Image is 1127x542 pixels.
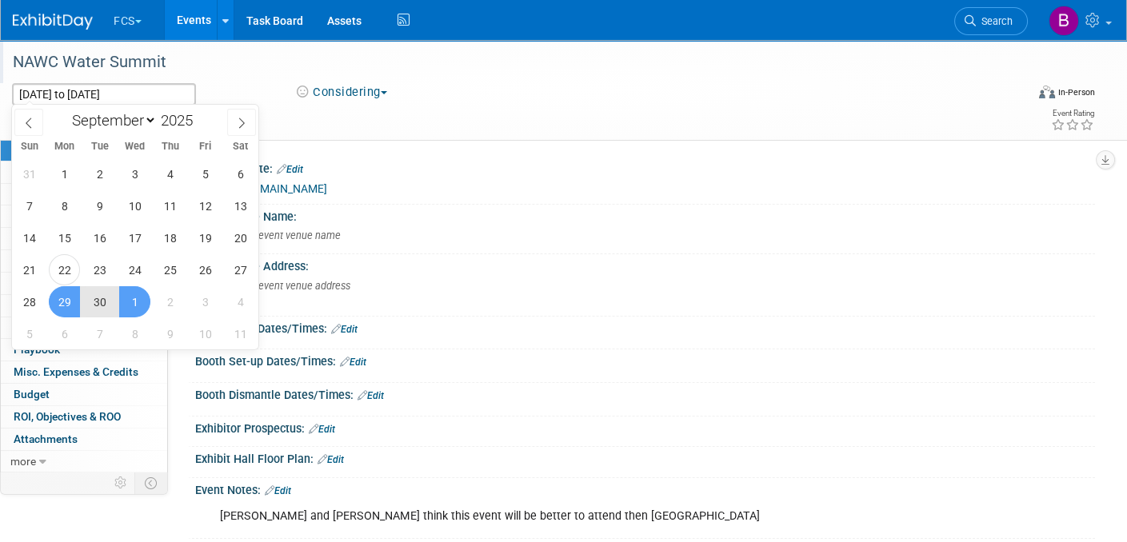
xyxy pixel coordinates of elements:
span: September 13, 2025 [225,190,256,221]
button: Considering [289,84,394,101]
span: September 23, 2025 [84,254,115,285]
a: Tasks [1,317,167,339]
td: Personalize Event Tab Strip [107,472,135,493]
span: Thu [153,141,188,152]
div: Event Rating [1051,110,1094,118]
span: September 30, 2025 [84,286,115,317]
div: Event Venue Name: [195,205,1095,225]
input: Event Start Date - End Date [12,83,196,106]
span: more [10,455,36,468]
a: Sponsorships [1,295,167,317]
a: Edit [309,424,335,435]
span: Misc. Expenses & Credits [14,365,138,378]
span: September 8, 2025 [49,190,80,221]
a: Attachments [1,428,167,450]
span: September 14, 2025 [14,222,45,253]
span: Fri [188,141,223,152]
span: September 15, 2025 [49,222,80,253]
span: September 17, 2025 [119,222,150,253]
span: September 10, 2025 [119,190,150,221]
span: September 2, 2025 [84,158,115,189]
span: October 7, 2025 [84,318,115,349]
div: In-Person [1057,86,1095,98]
img: Barb DeWyer [1049,6,1079,36]
a: Edit [265,485,291,496]
span: September 24, 2025 [119,254,150,285]
a: Booth [1,161,167,183]
a: Edit [358,390,384,401]
div: Event Website: [195,157,1095,177]
div: Event Notes: [195,478,1095,499]
a: Shipments [1,273,167,294]
a: ROI, Objectives & ROO [1,406,167,428]
a: Search [954,7,1028,35]
span: September 5, 2025 [190,158,221,189]
a: Edit [318,454,344,465]
span: October 9, 2025 [154,318,186,349]
span: Sat [223,141,258,152]
span: Specify event venue name [213,229,341,241]
div: NAWC Water Summit [7,48,1003,77]
span: ROI, Objectives & ROO [14,410,121,423]
span: Search [976,15,1013,27]
span: September 18, 2025 [154,222,186,253]
a: Travel Reservations [1,205,167,227]
a: Misc. Expenses & Credits [1,361,167,383]
div: Booth Dismantle Dates/Times: [195,383,1095,404]
a: Asset Reservations [1,228,167,249]
div: Exhibit Hall Dates/Times: [195,317,1095,337]
span: October 11, 2025 [225,318,256,349]
span: September 27, 2025 [225,254,256,285]
span: September 9, 2025 [84,190,115,221]
span: October 6, 2025 [49,318,80,349]
span: August 31, 2025 [14,158,45,189]
input: Year [157,111,205,130]
span: October 4, 2025 [225,286,256,317]
div: Event Format [934,83,1095,107]
span: September 11, 2025 [154,190,186,221]
span: September 4, 2025 [154,158,186,189]
a: Staff [1,184,167,205]
span: September 19, 2025 [190,222,221,253]
a: Edit [331,324,358,335]
div: Booth Set-up Dates/Times: [195,349,1095,370]
span: Specify event venue address [213,280,350,292]
div: Exhibit Hall Floor Plan: [195,447,1095,468]
a: Event Information [1,139,167,161]
select: Month [65,110,157,130]
span: October 1, 2025 [119,286,150,317]
span: Wed [118,141,153,152]
span: Budget [14,388,50,401]
span: Mon [47,141,82,152]
span: September 26, 2025 [190,254,221,285]
span: Sun [12,141,47,152]
span: October 8, 2025 [119,318,150,349]
a: Giveaways [1,250,167,272]
span: October 2, 2025 [154,286,186,317]
img: ExhibitDay [13,14,93,30]
a: Edit [277,164,303,175]
span: September 16, 2025 [84,222,115,253]
a: Edit [340,357,366,368]
a: Playbook [1,339,167,361]
img: Format-Inperson.png [1039,86,1055,98]
a: Budget [1,384,167,405]
span: October 3, 2025 [190,286,221,317]
span: September 29, 2025 [49,286,80,317]
a: more [1,451,167,472]
span: September 20, 2025 [225,222,256,253]
span: Tue [82,141,118,152]
div: [PERSON_NAME] and [PERSON_NAME] think this event will be better to attend then [GEOGRAPHIC_DATA] [209,500,921,532]
span: September 21, 2025 [14,254,45,285]
span: October 10, 2025 [190,318,221,349]
span: September 25, 2025 [154,254,186,285]
span: September 7, 2025 [14,190,45,221]
a: [URL][DOMAIN_NAME] [214,182,327,195]
span: September 22, 2025 [49,254,80,285]
span: Attachments [14,432,78,445]
span: September 12, 2025 [190,190,221,221]
div: Event Venue Address: [195,254,1095,274]
div: Exhibitor Prospectus: [195,416,1095,437]
span: October 5, 2025 [14,318,45,349]
span: September 3, 2025 [119,158,150,189]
